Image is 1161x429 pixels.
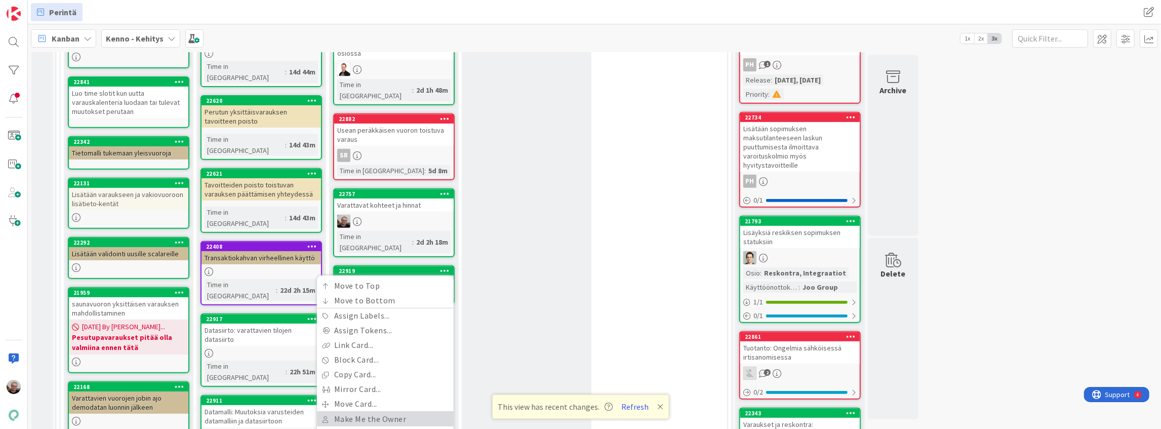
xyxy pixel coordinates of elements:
[201,168,322,233] a: 22621Tavoitteiden poisto toistuvan varauksen päättämisen yhteydessäTime in [GEOGRAPHIC_DATA]:14d 43m
[334,215,454,228] div: JH
[337,79,412,101] div: Time in [GEOGRAPHIC_DATA]
[740,251,860,264] div: TT
[334,266,454,276] div: 22919Move to TopMove to BottomAssign Labels...Assign Tokens...Link Card...Block Card...Copy Card....
[69,247,188,260] div: Lisätään validointi uusille scalareille
[31,3,83,21] a: Perintä
[960,33,974,44] span: 1x
[206,170,321,177] div: 22621
[764,369,771,376] span: 2
[202,96,321,128] div: 22620Perutun yksittäisvarauksen tavoitteen poisto
[334,149,454,162] div: SR
[334,114,454,146] div: 22882Usean peräkkäisen vuoron toistuva varaus
[414,85,451,96] div: 2d 1h 48m
[202,251,321,264] div: Transaktiokahvan virheellinen käyttö
[69,297,188,320] div: saunavuoron yksittäisen varauksen mahdollistaminen
[317,397,454,411] a: Move Card...
[69,146,188,160] div: Tietomalli tukemaan yleisvuoroja
[202,405,321,427] div: Datamalli: Muutoksia varusteiden datamalliin ja datasiirtoon
[202,324,321,346] div: Datasiirto: varattavien tilojen datasiirto
[69,188,188,210] div: Lisätään varaukseen ja vakiovuoroon lisätieto-kentät
[287,212,318,223] div: 14d 43m
[69,238,188,247] div: 22292
[317,323,454,338] a: Assign Tokens...
[205,279,276,301] div: Time in [GEOGRAPHIC_DATA]
[334,124,454,146] div: Usean peräkkäisen vuoron toistuva varaus
[337,215,350,228] img: JH
[798,282,800,293] span: :
[739,23,861,104] a: ASO Uudiskohde – Laskut eivät muodostu lähetettäväksiPHRelease:[DATE], [DATE]Priority:
[202,315,321,346] div: 22917Datasiirto: varattavien tilojen datasiirto
[743,267,760,279] div: Osio
[337,231,412,253] div: Time in [GEOGRAPHIC_DATA]
[202,396,321,405] div: 22911
[334,199,454,212] div: Varattavat kohteet ja hinnat
[333,27,455,105] a: Varauksen peruminen sopimukset osiossaVPTime in [GEOGRAPHIC_DATA]:2d 1h 48m
[52,32,79,45] span: Kanban
[740,332,860,341] div: 22861
[21,2,46,14] span: Support
[69,137,188,146] div: 22342
[202,242,321,264] div: 22408Transaktiokahvan virheellinen käyttö
[743,282,798,293] div: Käyttöönottokriittisyys
[287,366,318,377] div: 22h 51m
[334,114,454,124] div: 22882
[337,63,350,76] img: VP
[740,217,860,248] div: 21793Lisäyksiä reskiksen sopimuksen statuksiin
[337,165,424,176] div: Time in [GEOGRAPHIC_DATA]
[974,33,988,44] span: 2x
[772,74,823,86] div: [DATE], [DATE]
[740,332,860,364] div: 22861Tuotanto: Ongelmia sähköisessä irtisanomisessa
[202,169,321,178] div: 22621
[740,226,860,248] div: Lisäyksiä reskiksen sopimuksen statuksiin
[82,322,165,332] span: [DATE] By [PERSON_NAME]...
[73,79,188,86] div: 22841
[285,66,287,77] span: :
[988,33,1002,44] span: 3x
[69,382,188,392] div: 22168
[317,367,454,382] a: Copy Card...
[743,74,771,86] div: Release
[339,190,454,198] div: 22757
[739,216,861,323] a: 21793Lisäyksiä reskiksen sopimuksen statuksiinTTOsio:Reskontra, IntegraatiotKäyttöönottokriittisy...
[317,279,454,293] a: Move to Top
[334,189,454,199] div: 22757
[333,113,455,180] a: 22882Usean peräkkäisen vuoron toistuva varausSRTime in [GEOGRAPHIC_DATA]:5d 8m
[498,401,613,413] span: This view has recent changes.
[69,137,188,160] div: 22342Tietomalli tukemaan yleisvuoroja
[881,267,906,280] div: Delete
[333,265,455,304] a: 22919Move to TopMove to BottomAssign Labels...Assign Tokens...Link Card...Block Card...Copy Card....
[760,267,762,279] span: :
[880,84,907,96] div: Archive
[739,331,861,400] a: 22861Tuotanto: Ongelmia sähköisessä irtisanomisessaTH0/2
[69,288,188,297] div: 21959
[7,7,21,21] img: Visit kanbanzone.com
[740,58,860,71] div: PH
[740,341,860,364] div: Tuotanto: Ongelmia sähköisessä irtisanomisessa
[745,218,860,225] div: 21793
[287,139,318,150] div: 14d 43m
[206,243,321,250] div: 22408
[317,382,454,397] a: Mirror Card...
[201,241,322,305] a: 22408Transaktiokahvan virheellinen käyttöTime in [GEOGRAPHIC_DATA]:22d 2h 15m
[205,361,286,383] div: Time in [GEOGRAPHIC_DATA]
[285,139,287,150] span: :
[68,237,189,279] a: 22292Lisätään validointi uusille scalareille
[740,367,860,380] div: TH
[69,382,188,414] div: 22168Varattavien vuorojen jobin ajo demodatan luonnin jälkeen
[745,114,860,121] div: 22734
[106,33,164,44] b: Kenno - Kehitys
[68,287,189,373] a: 21959saunavuoron yksittäisen varauksen mahdollistaminen[DATE] By [PERSON_NAME]...Pesutupavaraukse...
[73,289,188,296] div: 21959
[740,113,860,172] div: 22734Lisätään sopimuksen maksutilanteeseen laskun puuttumisesta ilmoittava varoituskolmio myös hy...
[740,194,860,207] div: 0/1
[68,136,189,170] a: 22342Tietomalli tukemaan yleisvuoroja
[202,178,321,201] div: Tavoitteiden poisto toistuvan varauksen päättämisen yhteydessä
[317,412,454,426] a: Make Me the Owner
[618,400,652,413] button: Refresh
[201,95,322,160] a: 22620Perutun yksittäisvarauksen tavoitteen poistoTime in [GEOGRAPHIC_DATA]:14d 43m
[72,332,185,353] b: Pesutupavaraukset pitää olla valmiina ennen tätä
[743,58,756,71] div: PH
[7,380,21,394] img: JH
[206,397,321,404] div: 22911
[73,180,188,187] div: 22131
